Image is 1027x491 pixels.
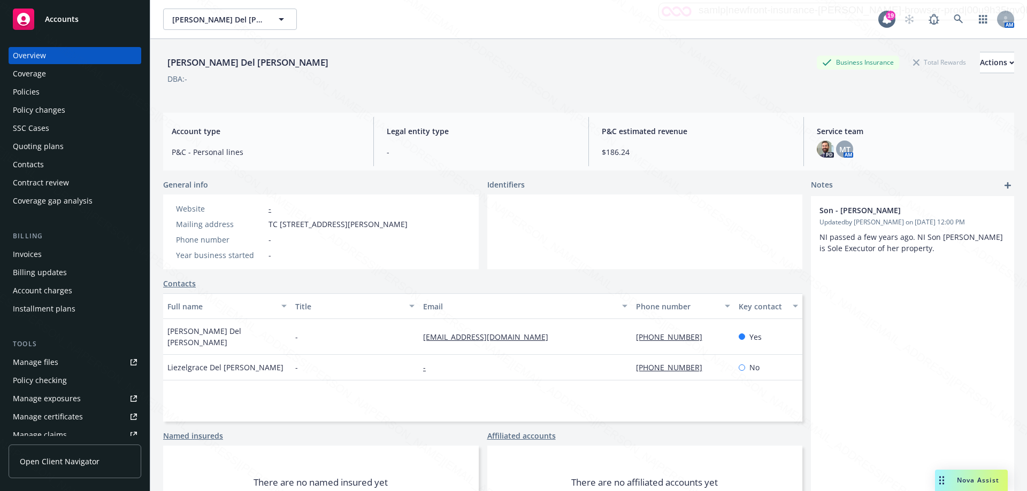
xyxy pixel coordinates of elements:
[163,179,208,190] span: General info
[13,372,67,389] div: Policy checking
[13,282,72,299] div: Account charges
[899,9,920,30] a: Start snowing
[9,192,141,209] a: Coverage gap analysis
[13,138,64,155] div: Quoting plans
[254,476,388,489] span: There are no named insured yet
[45,15,79,24] span: Accounts
[749,362,760,373] span: No
[811,196,1014,262] div: Son - [PERSON_NAME]Updatedby [PERSON_NAME] on [DATE] 12:00 PMNI passed a few years ago. NI Son [P...
[935,470,948,491] div: Drag to move
[819,217,1006,227] span: Updated by [PERSON_NAME] on [DATE] 12:00 PM
[9,264,141,281] a: Billing updates
[602,126,791,137] span: P&C estimated revenue
[9,390,141,407] a: Manage exposures
[13,300,75,317] div: Installment plans
[9,65,141,82] a: Coverage
[935,470,1008,491] button: Nova Assist
[295,362,298,373] span: -
[9,231,141,241] div: Billing
[9,300,141,317] a: Installment plans
[819,205,978,216] span: Son - [PERSON_NAME]
[636,362,711,372] a: [PHONE_NUMBER]
[817,141,834,158] img: photo
[487,179,525,190] span: Identifiers
[167,73,187,84] div: DBA: -
[13,192,93,209] div: Coverage gap analysis
[172,14,265,25] span: [PERSON_NAME] Del [PERSON_NAME]
[13,102,65,119] div: Policy changes
[980,52,1014,73] button: Actions
[9,339,141,349] div: Tools
[13,354,58,371] div: Manage files
[9,426,141,443] a: Manage claims
[9,354,141,371] a: Manage files
[13,65,46,82] div: Coverage
[972,9,994,30] a: Switch app
[295,331,298,342] span: -
[13,156,44,173] div: Contacts
[269,250,271,261] span: -
[423,301,616,312] div: Email
[923,9,945,30] a: Report a Bug
[13,408,83,425] div: Manage certificates
[734,293,802,319] button: Key contact
[13,120,49,137] div: SSC Cases
[423,362,434,372] a: -
[9,174,141,191] a: Contract review
[739,301,786,312] div: Key contact
[13,390,81,407] div: Manage exposures
[163,278,196,289] a: Contacts
[423,332,557,342] a: [EMAIL_ADDRESS][DOMAIN_NAME]
[387,126,576,137] span: Legal entity type
[632,293,734,319] button: Phone number
[269,219,408,230] span: TC [STREET_ADDRESS][PERSON_NAME]
[163,56,333,69] div: [PERSON_NAME] Del [PERSON_NAME]
[163,293,291,319] button: Full name
[9,47,141,64] a: Overview
[269,234,271,245] span: -
[172,146,361,158] span: P&C - Personal lines
[817,56,899,69] div: Business Insurance
[291,293,419,319] button: Title
[176,203,264,214] div: Website
[9,4,141,34] a: Accounts
[167,362,283,373] span: Liezelgrace Del [PERSON_NAME]
[487,430,556,441] a: Affiliated accounts
[176,250,264,261] div: Year business started
[13,264,67,281] div: Billing updates
[9,408,141,425] a: Manage certificates
[1001,179,1014,192] a: add
[13,174,69,191] div: Contract review
[817,126,1006,137] span: Service team
[749,331,762,342] span: Yes
[20,456,99,467] span: Open Client Navigator
[13,246,42,263] div: Invoices
[419,293,632,319] button: Email
[163,9,297,30] button: [PERSON_NAME] Del [PERSON_NAME]
[295,301,403,312] div: Title
[9,83,141,100] a: Policies
[602,146,791,158] span: $186.24
[886,11,895,20] div: 19
[9,282,141,299] a: Account charges
[13,426,67,443] div: Manage claims
[9,372,141,389] a: Policy checking
[167,325,287,348] span: [PERSON_NAME] Del [PERSON_NAME]
[9,138,141,155] a: Quoting plans
[9,102,141,119] a: Policy changes
[13,47,46,64] div: Overview
[176,234,264,245] div: Phone number
[387,146,576,158] span: -
[172,126,361,137] span: Account type
[9,246,141,263] a: Invoices
[908,56,971,69] div: Total Rewards
[163,430,223,441] a: Named insureds
[9,156,141,173] a: Contacts
[571,476,718,489] span: There are no affiliated accounts yet
[839,144,850,155] span: MT
[176,219,264,230] div: Mailing address
[269,204,271,214] a: -
[819,232,1005,253] span: NI passed a few years ago. NI Son [PERSON_NAME] is Sole Executor of her property.
[13,83,40,100] div: Policies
